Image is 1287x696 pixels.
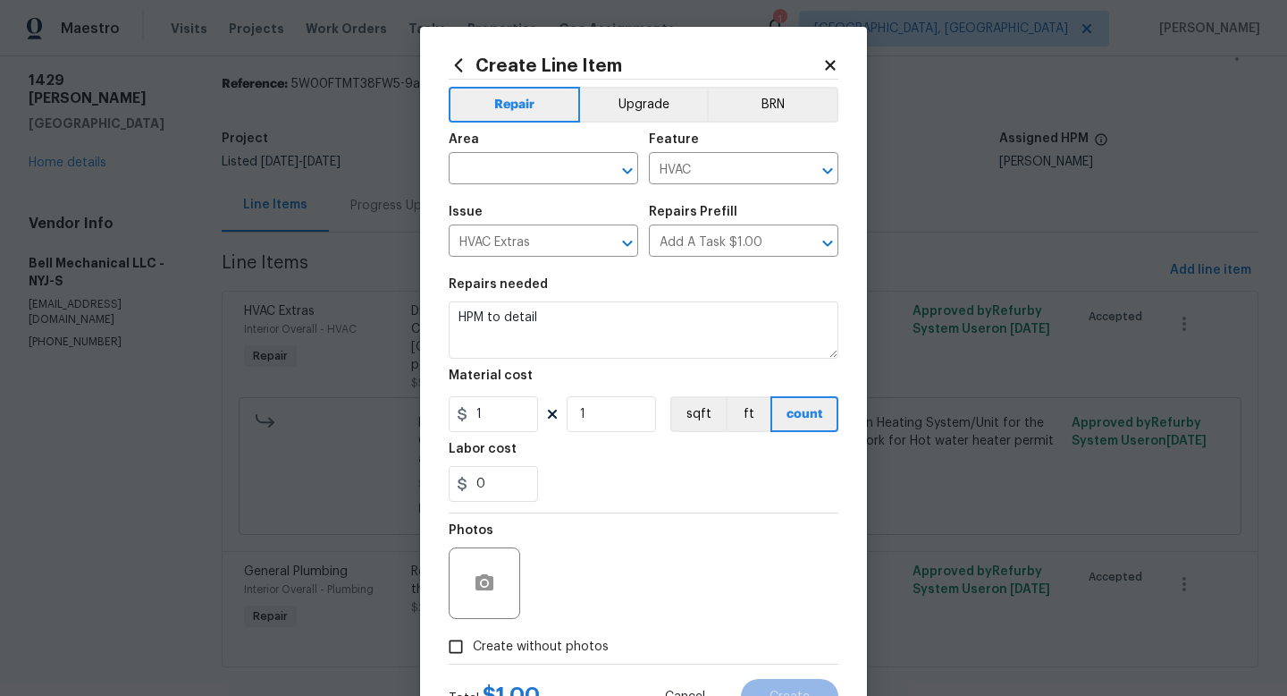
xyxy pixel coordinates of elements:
[649,206,737,218] h5: Repairs Prefill
[449,443,517,455] h5: Labor cost
[815,231,840,256] button: Open
[449,55,822,75] h2: Create Line Item
[449,206,483,218] h5: Issue
[449,87,580,123] button: Repair
[473,638,609,657] span: Create without photos
[449,133,479,146] h5: Area
[449,369,533,382] h5: Material cost
[815,158,840,183] button: Open
[707,87,838,123] button: BRN
[770,396,838,432] button: count
[670,396,726,432] button: sqft
[580,87,708,123] button: Upgrade
[615,231,640,256] button: Open
[449,278,548,291] h5: Repairs needed
[615,158,640,183] button: Open
[449,524,493,537] h5: Photos
[726,396,770,432] button: ft
[649,133,699,146] h5: Feature
[449,301,838,359] textarea: HPM to detail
